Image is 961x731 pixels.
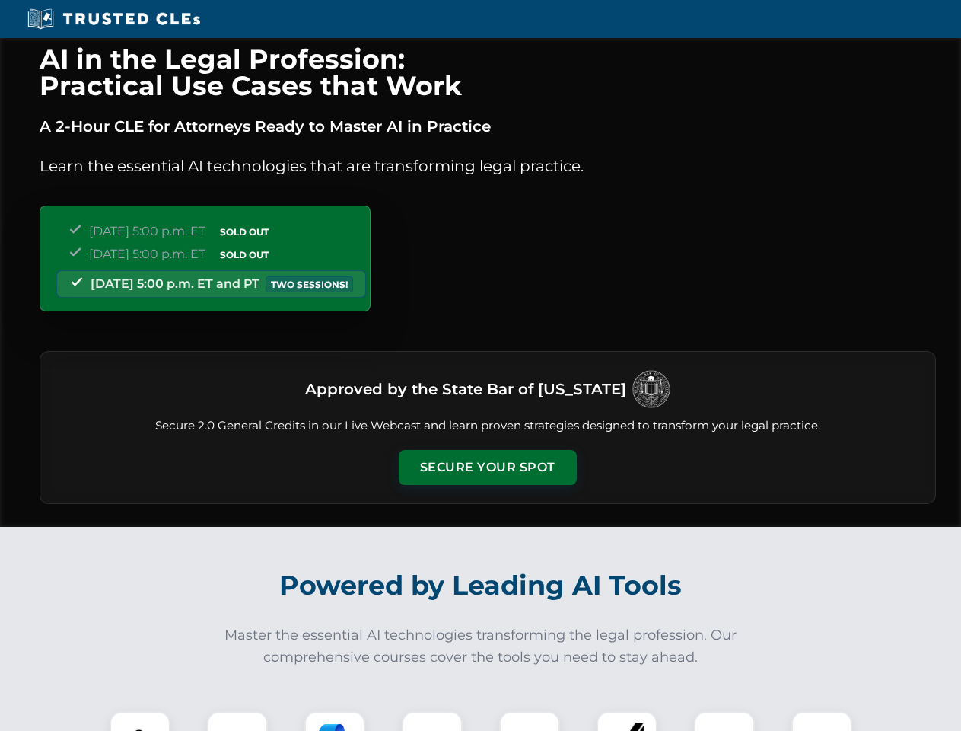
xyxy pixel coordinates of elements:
p: Secure 2.0 General Credits in our Live Webcast and learn proven strategies designed to transform ... [59,417,917,435]
span: [DATE] 5:00 p.m. ET [89,224,205,238]
h2: Powered by Leading AI Tools [59,559,902,612]
p: A 2-Hour CLE for Attorneys Ready to Master AI in Practice [40,114,936,139]
h1: AI in the Legal Profession: Practical Use Cases that Work [40,46,936,99]
span: [DATE] 5:00 p.m. ET [89,247,205,261]
span: SOLD OUT [215,224,274,240]
h3: Approved by the State Bar of [US_STATE] [305,375,626,403]
button: Secure Your Spot [399,450,577,485]
p: Master the essential AI technologies transforming the legal profession. Our comprehensive courses... [215,624,747,669]
img: Logo [632,370,670,408]
img: Trusted CLEs [23,8,205,30]
span: SOLD OUT [215,247,274,263]
p: Learn the essential AI technologies that are transforming legal practice. [40,154,936,178]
